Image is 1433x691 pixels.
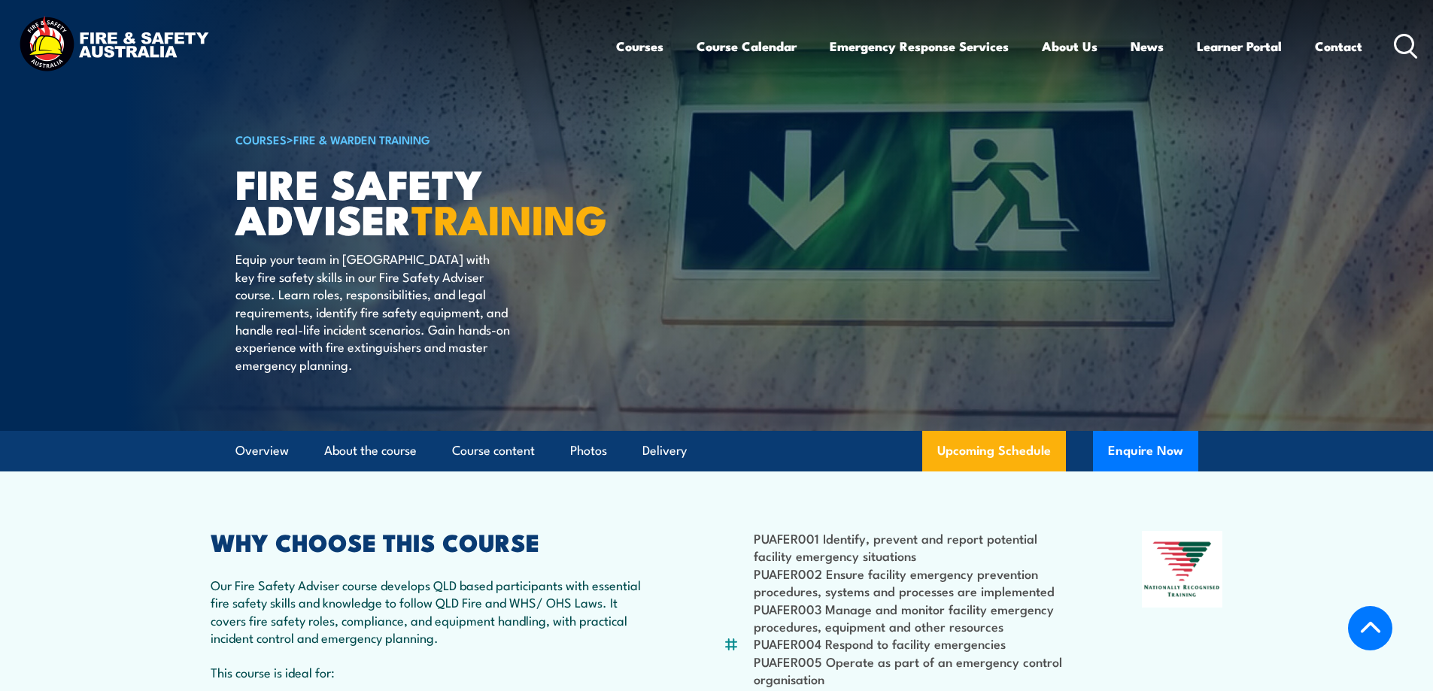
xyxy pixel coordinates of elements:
[1197,26,1282,66] a: Learner Portal
[754,600,1069,635] li: PUAFER003 Manage and monitor facility emergency procedures, equipment and other resources
[830,26,1009,66] a: Emergency Response Services
[235,131,287,147] a: COURSES
[235,250,510,373] p: Equip your team in [GEOGRAPHIC_DATA] with key fire safety skills in our Fire Safety Adviser cours...
[411,186,607,249] strong: TRAINING
[1142,531,1223,608] img: Nationally Recognised Training logo.
[293,131,430,147] a: Fire & Warden Training
[754,653,1069,688] li: PUAFER005 Operate as part of an emergency control organisation
[235,130,607,148] h6: >
[1093,431,1198,471] button: Enquire Now
[754,635,1069,652] li: PUAFER004 Respond to facility emergencies
[235,431,289,471] a: Overview
[697,26,797,66] a: Course Calendar
[1042,26,1098,66] a: About Us
[616,26,663,66] a: Courses
[570,431,607,471] a: Photos
[211,531,650,552] h2: WHY CHOOSE THIS COURSE
[452,431,535,471] a: Course content
[1131,26,1164,66] a: News
[754,565,1069,600] li: PUAFER002 Ensure facility emergency prevention procedures, systems and processes are implemented
[642,431,687,471] a: Delivery
[922,431,1066,471] a: Upcoming Schedule
[754,529,1069,565] li: PUAFER001 Identify, prevent and report potential facility emergency situations
[211,576,650,647] p: Our Fire Safety Adviser course develops QLD based participants with essential fire safety skills ...
[324,431,417,471] a: About the course
[211,663,650,680] p: This course is ideal for:
[1315,26,1362,66] a: Contact
[235,165,607,235] h1: FIRE SAFETY ADVISER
